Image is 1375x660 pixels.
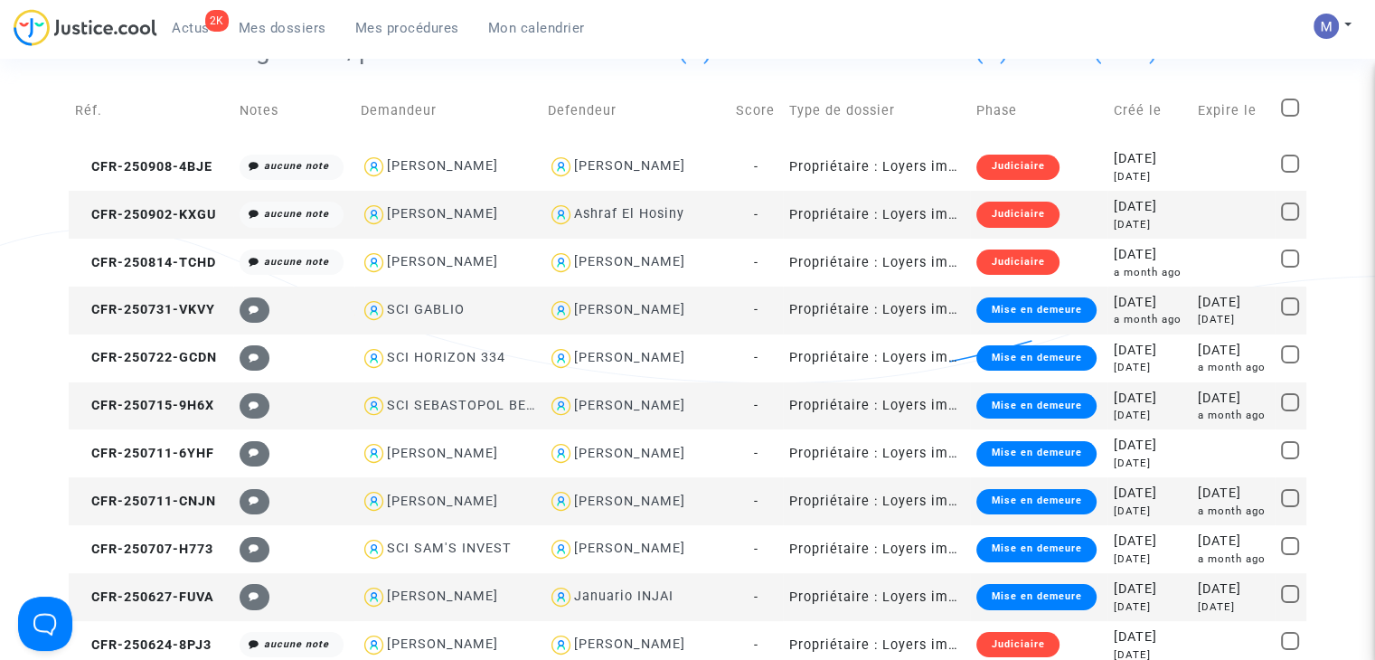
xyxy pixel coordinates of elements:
span: Mes dossiers [239,20,326,36]
span: - [754,542,758,557]
div: [PERSON_NAME] [387,494,498,509]
div: Judiciaire [976,632,1059,657]
img: icon-user.svg [548,202,574,228]
span: CFR-250908-4BJE [75,159,212,174]
span: Mes procédures [355,20,459,36]
div: a month ago [1197,504,1267,519]
span: - [754,255,758,270]
td: Propriétaire : Loyers impayés/Charges impayées [783,477,970,525]
img: icon-user.svg [361,440,387,467]
div: Mise en demeure [976,584,1096,609]
div: [DATE] [1114,245,1184,265]
td: Type de dossier [783,79,970,143]
td: Propriétaire : Loyers impayés/Charges impayées [783,335,970,382]
div: SCI HORIZON 334 [387,350,505,365]
img: icon-user.svg [361,488,387,514]
div: [PERSON_NAME] [574,302,685,317]
i: aucune note [264,160,329,172]
div: [PERSON_NAME] [387,589,498,604]
div: a month ago [1197,552,1267,567]
td: Propriétaire : Loyers impayés/Charges impayées [783,573,970,621]
div: Mise en demeure [976,489,1096,514]
div: [DATE] [1114,552,1184,567]
span: - [754,494,758,509]
div: a month ago [1197,408,1267,423]
div: Mise en demeure [976,297,1096,323]
div: SCI SEBASTOPOL BERGER-JUILLOT [387,398,624,413]
div: [PERSON_NAME] [574,398,685,413]
td: Propriétaire : Loyers impayés/Charges impayées [783,239,970,287]
div: 2K [205,10,229,32]
div: [DATE] [1114,580,1184,599]
div: Mise en demeure [976,537,1096,562]
div: [DATE] [1114,293,1184,313]
div: [DATE] [1114,456,1184,471]
iframe: Help Scout Beacon - Open [18,597,72,651]
div: [DATE] [1197,341,1267,361]
div: a month ago [1197,360,1267,375]
td: Demandeur [354,79,542,143]
div: Judiciaire [976,202,1059,227]
span: - [754,589,758,605]
i: aucune note [264,638,329,650]
i: aucune note [264,256,329,268]
div: [DATE] [1114,484,1184,504]
img: icon-user.svg [361,584,387,610]
img: icon-user.svg [548,440,574,467]
div: [DATE] [1197,389,1267,409]
div: [DATE] [1114,504,1184,519]
div: [PERSON_NAME] [387,254,498,269]
div: Mise en demeure [976,441,1096,467]
div: [DATE] [1114,169,1184,184]
img: icon-user.svg [548,632,574,658]
span: - [754,350,758,365]
div: [PERSON_NAME] [574,636,685,652]
div: [PERSON_NAME] [387,446,498,461]
td: Defendeur [542,79,729,143]
td: Propriétaire : Loyers impayés/Charges impayées [783,525,970,573]
div: [DATE] [1114,436,1184,456]
img: icon-user.svg [548,393,574,420]
div: [DATE] [1197,580,1267,599]
td: Réf. [69,79,232,143]
div: SCI SAM'S INVEST [387,541,512,556]
td: Propriétaire : Loyers impayés/Charges impayées [783,191,970,239]
img: icon-user.svg [361,154,387,180]
a: Mes dossiers [224,14,341,42]
td: Créé le [1107,79,1191,143]
i: aucune note [264,208,329,220]
div: [DATE] [1114,197,1184,217]
span: - [754,446,758,461]
div: [DATE] [1114,408,1184,423]
img: AAcHTtesyyZjLYJxzrkRG5BOJsapQ6nO-85ChvdZAQ62n80C=s96-c [1314,14,1339,39]
td: Propriétaire : Loyers impayés/Charges impayées [783,382,970,430]
span: CFR-250624-8PJ3 [75,637,212,653]
span: CFR-250722-GCDN [75,350,217,365]
span: Actus [172,20,210,36]
div: [PERSON_NAME] [574,446,685,461]
span: - [754,207,758,222]
div: [PERSON_NAME] [387,206,498,222]
div: [DATE] [1114,599,1184,615]
a: 2KActus [157,14,224,42]
img: icon-user.svg [548,250,574,276]
div: [PERSON_NAME] [574,254,685,269]
img: icon-user.svg [548,345,574,372]
div: Mise en demeure [976,345,1096,371]
img: icon-user.svg [361,250,387,276]
div: [DATE] [1114,217,1184,232]
img: icon-user.svg [548,488,574,514]
span: CFR-250707-H773 [75,542,213,557]
div: a month ago [1114,312,1184,327]
div: Judiciaire [976,155,1059,180]
div: [DATE] [1114,532,1184,552]
img: icon-user.svg [548,297,574,324]
span: Mon calendrier [488,20,585,36]
img: jc-logo.svg [14,9,157,46]
td: Score [730,79,783,143]
div: Mise en demeure [976,393,1096,419]
div: [DATE] [1114,341,1184,361]
div: [PERSON_NAME] [574,494,685,509]
span: - [754,398,758,413]
div: SCI GABLIO [387,302,465,317]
